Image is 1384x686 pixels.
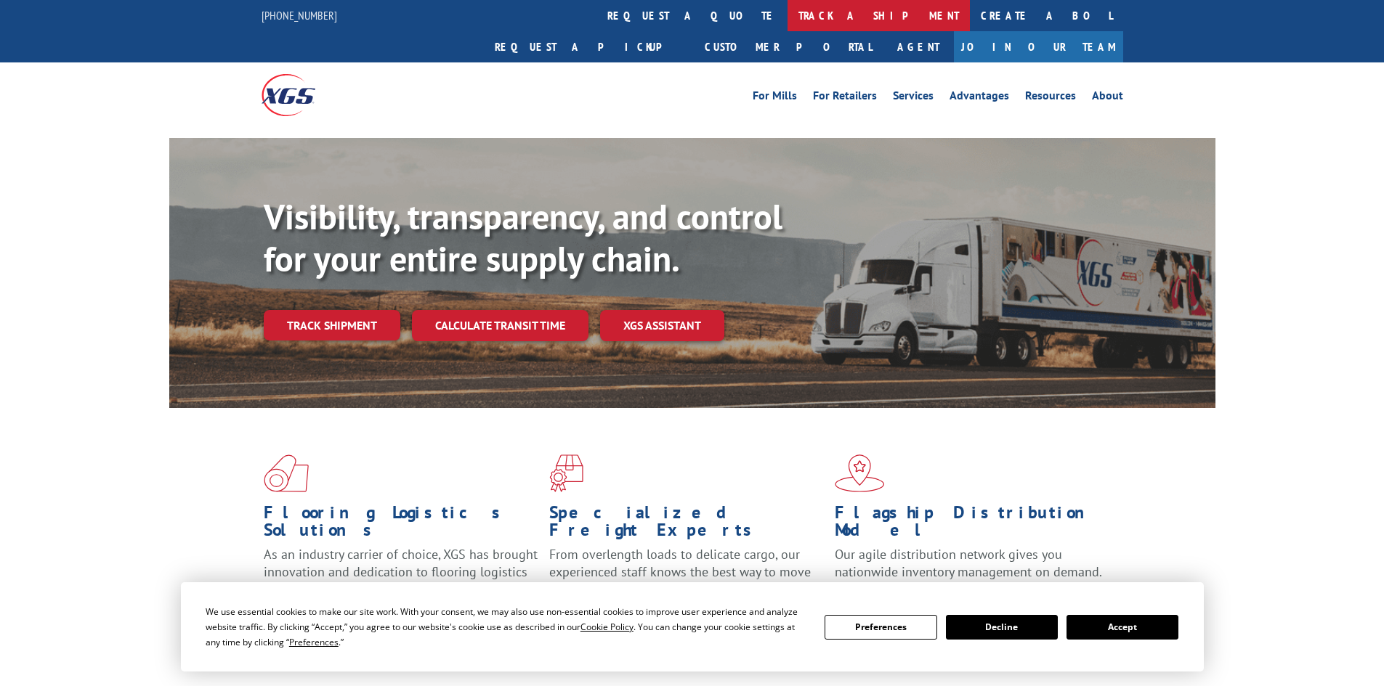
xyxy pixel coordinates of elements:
p: From overlength loads to delicate cargo, our experienced staff knows the best way to move your fr... [549,546,824,611]
button: Accept [1067,615,1178,640]
img: xgs-icon-total-supply-chain-intelligence-red [264,454,309,492]
a: Track shipment [264,310,400,340]
div: Cookie Consent Prompt [181,582,1204,671]
a: Advantages [950,90,1009,106]
a: Customer Portal [694,31,883,62]
a: About [1092,90,1123,106]
img: xgs-icon-flagship-distribution-model-red [835,454,885,492]
b: Visibility, transparency, and control for your entire supply chain. [264,194,782,281]
a: Resources [1025,90,1076,106]
span: Our agile distribution network gives you nationwide inventory management on demand. [835,546,1102,580]
a: Services [893,90,934,106]
h1: Flagship Distribution Model [835,504,1109,546]
a: Join Our Team [954,31,1123,62]
a: Agent [883,31,954,62]
span: As an industry carrier of choice, XGS has brought innovation and dedication to flooring logistics... [264,546,538,597]
a: For Mills [753,90,797,106]
a: [PHONE_NUMBER] [262,8,337,23]
h1: Specialized Freight Experts [549,504,824,546]
button: Decline [946,615,1058,640]
h1: Flooring Logistics Solutions [264,504,538,546]
a: Request a pickup [484,31,694,62]
div: We use essential cookies to make our site work. With your consent, we may also use non-essential ... [206,604,807,650]
a: Calculate transit time [412,310,588,341]
span: Preferences [289,636,339,648]
a: XGS ASSISTANT [600,310,724,341]
button: Preferences [825,615,936,640]
span: Cookie Policy [580,621,634,633]
img: xgs-icon-focused-on-flooring-red [549,454,583,492]
a: For Retailers [813,90,877,106]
